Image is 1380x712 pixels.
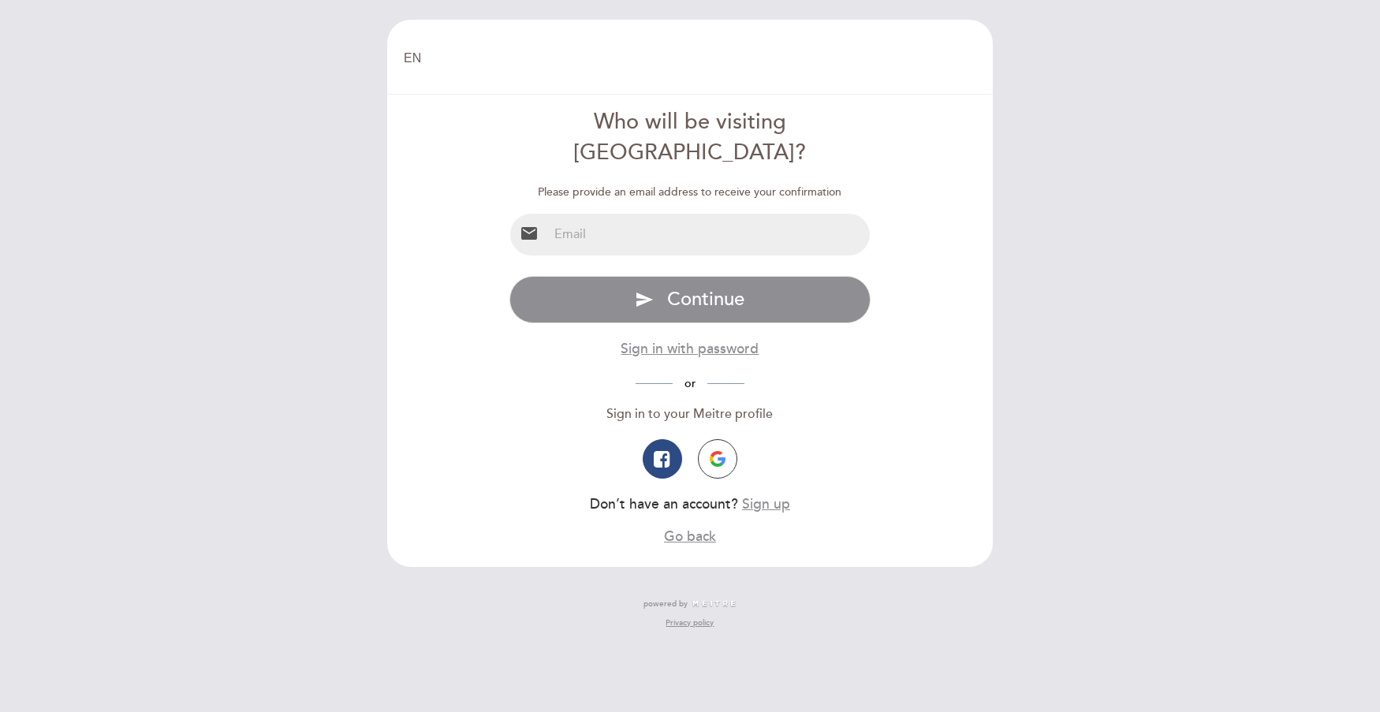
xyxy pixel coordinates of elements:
a: powered by [643,598,737,609]
span: powered by [643,598,688,609]
div: Please provide an email address to receive your confirmation [509,185,871,200]
button: Sign in with password [621,339,759,359]
span: Continue [667,288,744,311]
img: icon-google.png [710,451,725,467]
i: email [520,224,539,243]
i: send [635,290,654,309]
button: send Continue [509,276,871,323]
button: Go back [664,527,716,546]
span: or [673,377,707,390]
div: Sign in to your Meitre profile [509,405,871,423]
a: Privacy policy [666,617,714,628]
input: Email [548,214,871,255]
button: Sign up [742,494,790,514]
img: MEITRE [692,600,737,608]
div: Who will be visiting [GEOGRAPHIC_DATA]? [509,107,871,169]
span: Don’t have an account? [590,496,738,513]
